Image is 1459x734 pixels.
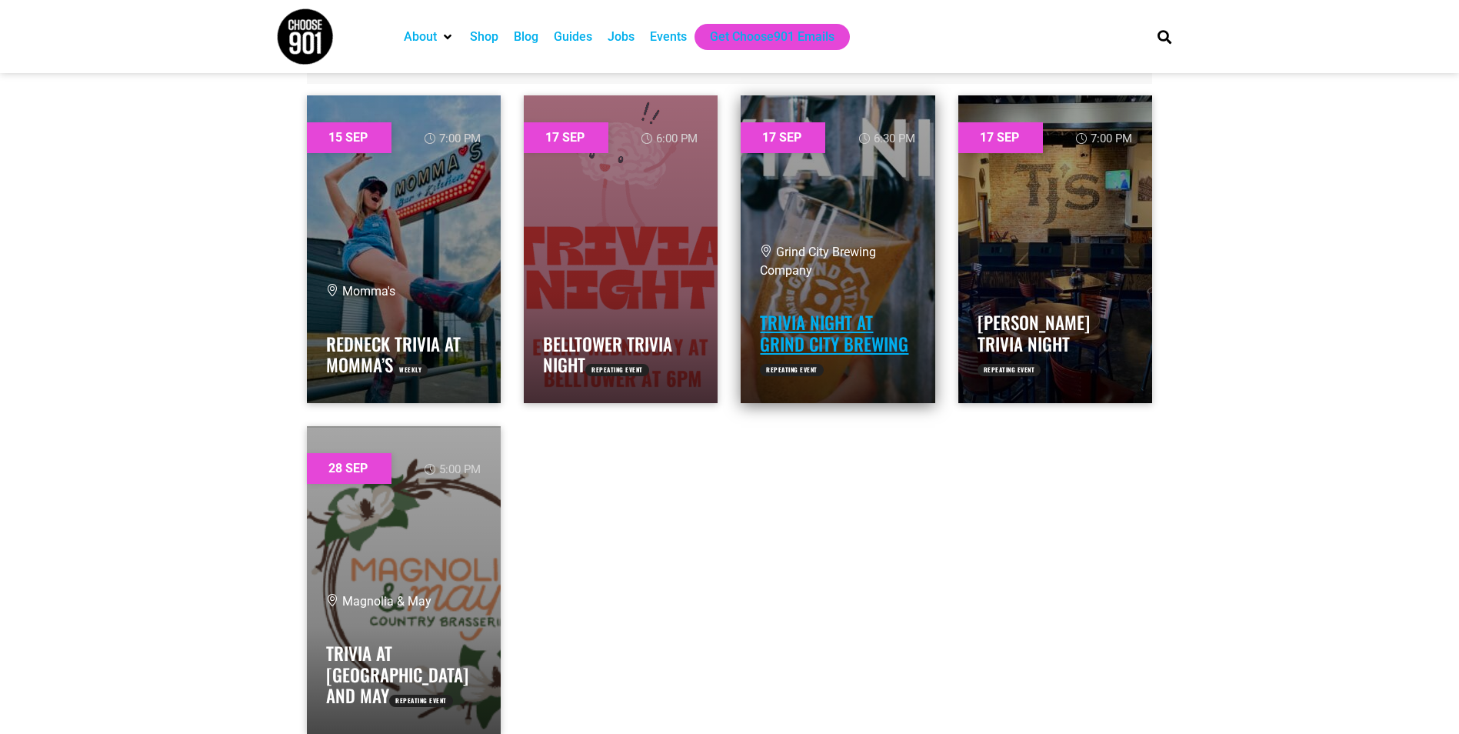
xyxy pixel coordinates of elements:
div: About [396,24,462,50]
span: Repeating Event [760,364,824,376]
nav: Main nav [396,24,1131,50]
a: Belltower Trivia Night [543,331,672,379]
a: Shop [470,28,498,46]
span: Magnolia & May [326,594,431,609]
a: [PERSON_NAME] Trivia Night [978,309,1090,357]
span: Momma's [326,284,395,299]
span: Repeating Event [978,364,1041,376]
a: About [404,28,437,46]
span: Grind City Brewing Company [760,245,876,278]
a: Redneck Trivia at Momma’s [326,331,461,379]
a: Trivia at [GEOGRAPHIC_DATA] and May [326,640,468,709]
a: Events [650,28,687,46]
a: Jobs [608,28,635,46]
span: Weekly [393,364,428,376]
div: Search [1151,24,1177,49]
a: Get Choose901 Emails [710,28,834,46]
a: Blog [514,28,538,46]
a: Guides [554,28,592,46]
span: Repeating Event [585,364,649,376]
a: Trivia Night at Grind City Brewing [760,309,908,357]
span: Repeating Event [389,695,453,707]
